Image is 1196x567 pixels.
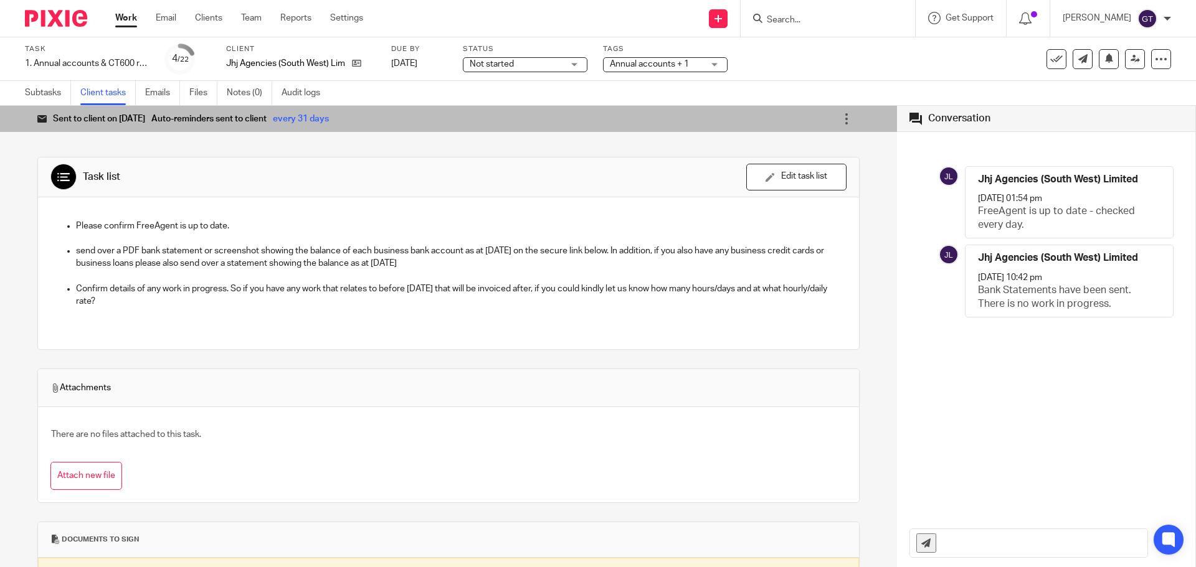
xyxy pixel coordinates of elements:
[227,81,272,105] a: Notes (0)
[978,251,1138,265] h4: Jhj Agencies (South West) Limited
[76,220,846,232] p: Please confirm FreeAgent is up to date.
[37,113,145,125] div: Sent to client on [DATE]
[978,284,1148,311] p: Bank Statements have been sent. There is no work in progress.
[51,430,201,439] span: There are no files attached to this task.
[76,283,846,308] p: Confirm details of any work in progress. So if you have any work that relates to before [DATE] th...
[76,245,846,270] p: send over a PDF bank statement or screenshot showing the balance of each business bank account as...
[391,59,417,68] span: [DATE]
[470,60,514,68] span: Not started
[978,271,1042,284] p: [DATE] 10:42 pm
[928,112,990,125] div: Conversation
[62,535,139,545] span: Documents to sign
[978,173,1138,186] h4: Jhj Agencies (South West) Limited
[610,60,689,68] span: Annual accounts + 1
[50,462,122,490] button: Attach new file
[189,81,217,105] a: Files
[145,81,180,105] a: Emails
[172,52,189,66] div: 4
[280,12,311,24] a: Reports
[241,12,262,24] a: Team
[25,44,149,54] label: Task
[115,12,137,24] a: Work
[603,44,728,54] label: Tags
[463,44,587,54] label: Status
[25,81,71,105] a: Subtasks
[226,57,346,70] p: Jhj Agencies (South West) Limited
[25,10,87,27] img: Pixie
[939,166,959,186] img: svg%3E
[978,192,1042,205] p: [DATE] 01:54 pm
[282,81,330,105] a: Audit logs
[746,164,847,190] button: Edit task list
[766,15,878,26] input: Search
[83,171,120,184] div: Task list
[1063,12,1131,24] p: [PERSON_NAME]
[1137,9,1157,29] img: svg%3E
[25,57,149,70] div: 1. Annual accounts & CT600 return
[151,113,267,125] div: Auto-reminders sent to client
[156,12,176,24] a: Email
[195,12,222,24] a: Clients
[226,44,376,54] label: Client
[939,245,959,265] img: svg%3E
[178,56,189,63] small: /22
[80,81,136,105] a: Client tasks
[978,205,1148,232] p: FreeAgent is up to date - checked every day.
[273,113,329,125] div: every 31 days
[330,12,363,24] a: Settings
[946,14,994,22] span: Get Support
[391,44,447,54] label: Due by
[50,382,111,394] span: Attachments
[25,57,149,70] div: 1. Annual accounts &amp; CT600 return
